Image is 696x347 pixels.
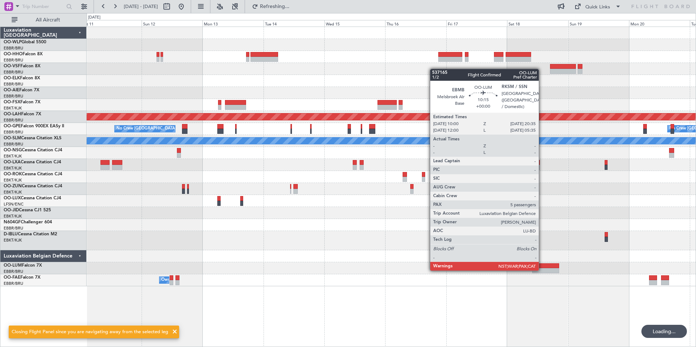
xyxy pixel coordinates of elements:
[4,178,22,183] a: EBKT/KJK
[4,232,57,236] a: D-IBLUCessna Citation M2
[4,263,22,268] span: OO-LUM
[4,88,39,92] a: OO-AIEFalcon 7X
[4,208,51,212] a: OO-JIDCessna CJ1 525
[4,275,40,280] a: OO-FAEFalcon 7X
[260,4,290,9] span: Refreshing...
[4,124,64,128] a: OO-GPEFalcon 900EX EASy II
[4,165,22,171] a: EBKT/KJK
[264,20,324,27] div: Tue 14
[4,100,40,104] a: OO-FSXFalcon 7X
[116,123,238,134] div: No Crew [GEOGRAPHIC_DATA] ([GEOGRAPHIC_DATA] National)
[4,148,62,152] a: OO-NSGCessna Citation CJ4
[4,64,40,68] a: OO-VSFFalcon 8X
[88,15,100,21] div: [DATE]
[4,190,22,195] a: EBKT/KJK
[22,1,64,12] input: Trip Number
[249,1,292,12] button: Refreshing...
[385,20,446,27] div: Thu 16
[4,263,42,268] a: OO-LUMFalcon 7X
[81,20,142,27] div: Sat 11
[4,93,23,99] a: EBBR/BRU
[4,57,23,63] a: EBBR/BRU
[4,208,19,212] span: OO-JID
[568,20,629,27] div: Sun 19
[4,136,21,140] span: OO-SLM
[571,1,625,12] button: Quick Links
[4,69,23,75] a: EBBR/BRU
[4,160,21,164] span: OO-LXA
[19,17,77,23] span: All Aircraft
[4,112,21,116] span: OO-LAH
[4,112,41,116] a: OO-LAHFalcon 7X
[629,20,690,27] div: Mon 20
[4,184,62,188] a: OO-ZUNCessna Citation CJ4
[4,40,21,44] span: OO-WLP
[4,275,20,280] span: OO-FAE
[124,3,158,10] span: [DATE] - [DATE]
[4,196,21,200] span: OO-LUX
[4,124,21,128] span: OO-GPE
[4,40,46,44] a: OO-WLPGlobal 5500
[507,20,568,27] div: Sat 18
[324,20,385,27] div: Wed 15
[4,64,20,68] span: OO-VSF
[4,220,52,224] a: N604GFChallenger 604
[4,52,43,56] a: OO-HHOFalcon 8X
[4,226,23,231] a: EBBR/BRU
[4,117,23,123] a: EBBR/BRU
[4,281,23,286] a: EBBR/BRU
[4,184,22,188] span: OO-ZUN
[4,105,22,111] a: EBKT/KJK
[4,202,24,207] a: LFSN/ENC
[4,81,23,87] a: EBBR/BRU
[641,325,687,338] div: Loading...
[4,100,20,104] span: OO-FSX
[4,141,23,147] a: EBBR/BRU
[4,269,23,274] a: EBBR/BRU
[4,129,23,135] a: EBBR/BRU
[4,153,22,159] a: EBKT/KJK
[4,52,23,56] span: OO-HHO
[4,172,62,176] a: OO-ROKCessna Citation CJ4
[161,275,211,286] div: Owner Melsbroek Air Base
[4,88,19,92] span: OO-AIE
[4,148,22,152] span: OO-NSG
[8,14,79,26] button: All Aircraft
[446,20,507,27] div: Fri 17
[142,20,202,27] div: Sun 12
[4,214,22,219] a: EBKT/KJK
[4,172,22,176] span: OO-ROK
[4,220,21,224] span: N604GF
[4,45,23,51] a: EBBR/BRU
[4,232,18,236] span: D-IBLU
[202,20,263,27] div: Mon 13
[4,238,22,243] a: EBKT/KJK
[12,328,168,336] div: Closing Flight Panel since you are navigating away from the selected leg
[4,196,61,200] a: OO-LUXCessna Citation CJ4
[4,136,62,140] a: OO-SLMCessna Citation XLS
[585,4,610,11] div: Quick Links
[4,160,61,164] a: OO-LXACessna Citation CJ4
[4,76,20,80] span: OO-ELK
[4,76,40,80] a: OO-ELKFalcon 8X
